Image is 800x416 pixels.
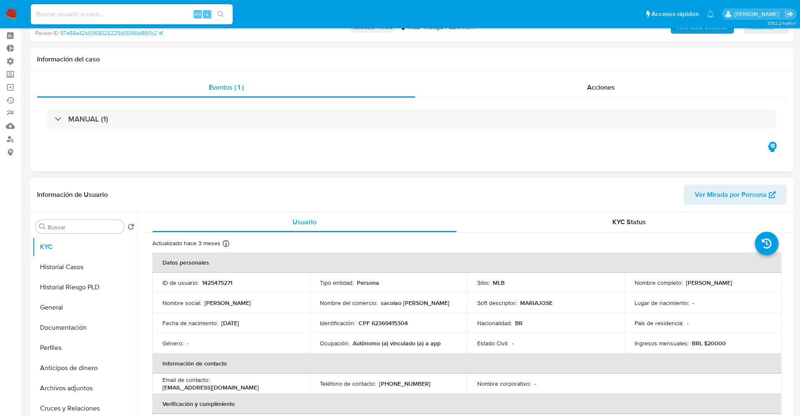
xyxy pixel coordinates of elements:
h1: Información del caso [37,55,787,64]
p: BRL $20000 [692,339,726,347]
p: País de residencia : [635,319,683,327]
p: BR [515,319,523,327]
a: Salir [785,10,794,19]
span: Acciones [587,82,615,92]
th: Información de contacto [152,353,781,374]
p: MARIAJOSE [520,299,553,307]
p: [DATE] [221,319,239,327]
p: CPF 62369415304 [359,319,408,327]
button: Volver al orden por defecto [128,223,134,233]
p: 1425475271 [202,279,232,286]
p: Email de contacto : [162,376,210,384]
span: Alt [194,10,201,18]
button: KYC [32,237,138,257]
input: Buscar usuario o caso... [31,9,233,20]
button: Archivos adjuntos [32,378,138,398]
button: Anticipos de dinero [32,358,138,378]
p: [PHONE_NUMBER] [379,380,431,387]
th: Datos personales [152,252,781,273]
button: Perfiles [32,338,138,358]
p: [PERSON_NAME] [686,279,732,286]
a: 97e58a42b0068326225bf3396bf890c2 [60,29,163,37]
h3: MANUAL (1) [68,114,108,124]
p: - [187,339,189,347]
p: - [512,339,513,347]
p: Sitio : [477,279,489,286]
p: [PERSON_NAME] [205,299,251,307]
button: Documentación [32,318,138,338]
p: - [534,380,536,387]
p: Ingresos mensuales : [635,339,688,347]
p: Tipo entidad : [320,279,353,286]
p: Teléfono de contacto : [320,380,376,387]
button: Ver Mirada por Persona [684,185,787,205]
span: 3.152.2-hotfix-1 [768,20,796,26]
button: Buscar [39,223,46,230]
input: Buscar [48,223,121,231]
p: Actualizado hace 3 meses [152,239,221,247]
p: Nacionalidad : [477,319,512,327]
button: Historial Casos [32,257,138,277]
p: ID de usuario : [162,279,199,286]
p: [EMAIL_ADDRESS][DOMAIN_NAME] [162,384,259,391]
p: Lugar de nacimiento : [635,299,689,307]
p: MLB [493,279,505,286]
p: Soft descriptor : [477,299,517,307]
span: Eventos ( 1 ) [209,82,244,92]
p: Nombre social : [162,299,201,307]
span: Ver Mirada por Persona [695,185,767,205]
p: Identificación : [320,319,355,327]
span: Usuario [292,217,316,227]
div: MANUAL (1) [47,109,776,129]
button: Historial Riesgo PLD [32,277,138,297]
p: Nombre completo : [635,279,683,286]
p: Fecha de nacimiento : [162,319,218,327]
p: Autônomo (a) vinculado (a) a app [353,339,441,347]
p: Ocupación : [320,339,349,347]
b: Person ID [35,29,58,37]
p: sacolao [PERSON_NAME] [381,299,449,307]
p: Nombre del comercio : [320,299,377,307]
p: Género : [162,339,183,347]
button: search-icon [212,8,229,20]
p: - [687,319,688,327]
span: s [206,10,208,18]
th: Verificación y cumplimiento [152,394,781,414]
a: Notificaciones [707,11,714,18]
p: Nombre corporativo : [477,380,531,387]
span: KYC Status [612,217,646,227]
p: - [692,299,694,307]
p: Estado Civil : [477,339,508,347]
button: General [32,297,138,318]
p: santiago.sgreco@mercadolibre.com [734,10,782,18]
p: Persona [357,279,379,286]
span: Accesos rápidos [651,10,699,19]
h1: Información de Usuario [37,191,108,199]
span: # QesCu8h9VCEeBLA30zHsL9pz [52,20,138,29]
